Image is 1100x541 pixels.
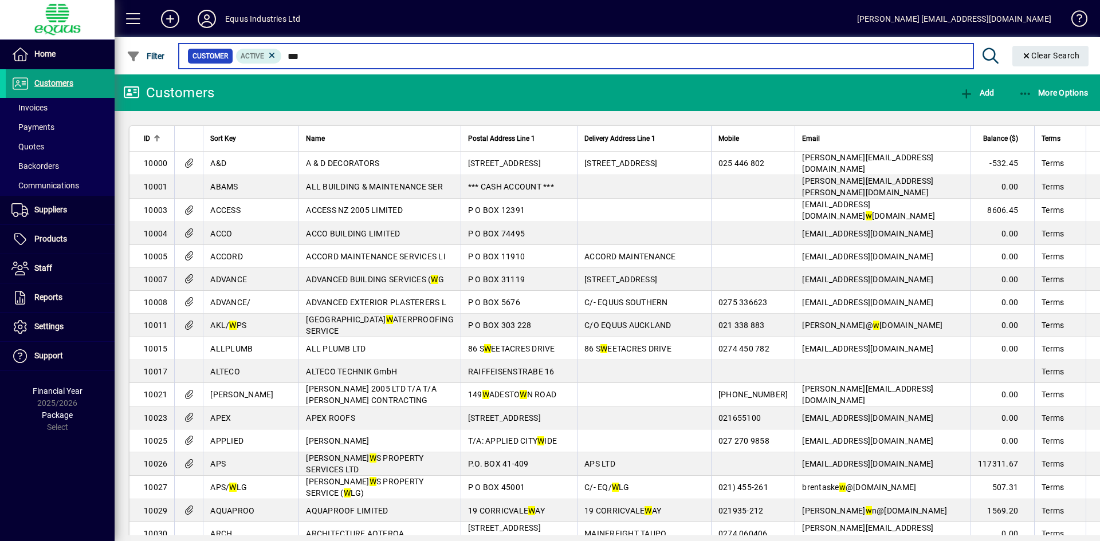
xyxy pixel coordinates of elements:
span: APEX ROOFS [306,413,355,422]
em: w [873,321,879,330]
span: Terms [1042,181,1064,192]
span: 027 270 9858 [718,436,769,445]
span: P O BOX 74495 [468,229,525,238]
span: 19 CORRICVALE AY [468,506,545,515]
span: 10017 [144,367,167,376]
span: ACCESS NZ 2005 LIMITED [306,206,403,215]
span: ADVANCE [210,275,247,284]
span: 10000 [144,159,167,168]
span: [GEOGRAPHIC_DATA] ATERPROOFING SERVICE [306,315,454,335]
span: Terms [1042,458,1064,469]
span: Settings [34,322,64,331]
span: ACCORD [210,252,243,261]
span: Backorders [11,161,59,171]
span: AQUAPROO [210,506,254,515]
span: Suppliers [34,205,67,214]
span: 0274 060406 [718,529,768,538]
span: Products [34,234,67,243]
span: 10021 [144,390,167,399]
div: Equus Industries Ltd [225,10,301,28]
span: Terms [1042,297,1064,308]
span: Financial Year [33,386,82,396]
span: 10026 [144,459,167,468]
span: ADVANCE/ [210,298,250,307]
span: 10004 [144,229,167,238]
span: P O BOX 11910 [468,252,525,261]
span: [PERSON_NAME]@ [DOMAIN_NAME] [802,321,942,330]
em: w [866,211,872,220]
td: 0.00 [971,314,1034,337]
mat-chip: Activation Status: Active [236,49,282,64]
td: 0.00 [971,406,1034,429]
span: [PERSON_NAME][EMAIL_ADDRESS][PERSON_NAME][DOMAIN_NAME] [802,176,933,197]
span: 86 S EETACRES DRIVE [468,344,555,353]
em: W [520,390,527,399]
td: 0.00 [971,268,1034,291]
td: 0.00 [971,291,1034,314]
span: 10001 [144,182,167,191]
span: Customer [192,50,228,62]
span: Terms [1042,481,1064,493]
span: 19 CORRICVALE AY [584,506,661,515]
span: ALTECO [210,367,240,376]
span: APS LTD [584,459,615,468]
span: 021) 455-261 [718,483,768,492]
div: Mobile [718,132,788,145]
span: A & D DECORATORS [306,159,379,168]
a: Staff [6,254,115,283]
span: 021655100 [718,413,761,422]
span: 10030 [144,529,167,538]
span: Terms [1042,505,1064,516]
td: 507.31 [971,476,1034,499]
span: Package [42,410,73,420]
span: 10003 [144,206,167,215]
span: Quotes [11,142,44,151]
span: [EMAIL_ADDRESS][DOMAIN_NAME] [802,436,933,445]
span: 86 S EETACRES DRIVE [584,344,671,353]
span: Terms [1042,435,1064,447]
span: Terms [1042,528,1064,539]
span: ACCESS [210,206,241,215]
span: [PERSON_NAME] S PROPERTY SERVICE ( LG) [306,477,423,497]
span: Terms [1042,389,1064,400]
span: [EMAIL_ADDRESS][DOMAIN_NAME] [DOMAIN_NAME] [802,200,935,220]
span: Clear Search [1022,51,1080,60]
span: ALL BUILDING & MAINTENANCE SER [306,182,443,191]
span: Customers [34,78,73,88]
span: Postal Address Line 1 [468,132,535,145]
div: Name [306,132,454,145]
span: 149 ADESTO N ROAD [468,390,556,399]
span: [PERSON_NAME] n@[DOMAIN_NAME] [802,506,947,515]
span: 10023 [144,413,167,422]
span: [EMAIL_ADDRESS][DOMAIN_NAME] [802,459,933,468]
span: Staff [34,263,52,273]
span: [STREET_ADDRESS] [584,275,657,284]
span: [PERSON_NAME] [210,390,273,399]
td: 0.00 [971,175,1034,199]
span: P.O. BOX 41-409 [468,459,529,468]
span: 10027 [144,483,167,492]
em: W [528,506,535,515]
em: W [370,477,376,486]
span: 10025 [144,436,167,445]
span: [EMAIL_ADDRESS][DOMAIN_NAME] [802,229,933,238]
span: ACCORD MAINTENANCE [584,252,676,261]
a: Communications [6,176,115,195]
td: -532.45 [971,152,1034,175]
em: W [344,488,351,497]
span: Sort Key [210,132,236,145]
span: Filter [127,52,165,61]
span: ACCORD MAINTENANCE SERVICES LI [306,252,446,261]
span: 10005 [144,252,167,261]
span: Balance ($) [983,132,1018,145]
button: Add [152,9,188,29]
span: ALL PLUMB LTD [306,344,366,353]
span: P O BOX 5676 [468,298,520,307]
span: Mobile [718,132,739,145]
a: Settings [6,313,115,341]
span: [EMAIL_ADDRESS][DOMAIN_NAME] [802,413,933,422]
span: A&D [210,159,226,168]
span: ACCO BUILDING LIMITED [306,229,400,238]
span: APEX [210,413,231,422]
td: 1569.20 [971,499,1034,522]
